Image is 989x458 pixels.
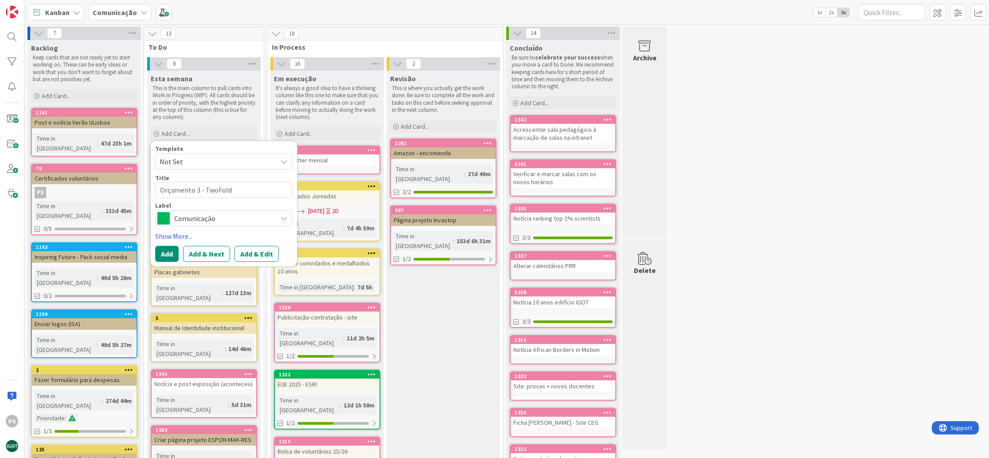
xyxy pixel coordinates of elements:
span: 3x [837,8,849,17]
div: 1328Lista de convidados e medalhados 10 anos [275,249,379,277]
div: Amazon - encomenda [391,147,496,159]
div: Post e notícia Verão ULisboa [32,117,137,128]
div: Publicitação contratação - site [275,312,379,323]
div: 1341 [511,160,615,168]
div: 14d 46m [226,344,254,354]
div: 987Página projeto Invastop [391,206,496,226]
span: Not Set [160,156,270,167]
div: Lista de convidados e medalhados 10 anos [275,257,379,277]
textarea: Orçamento 3 - TwoFold [155,182,293,198]
img: Visit kanbanzone.com [6,6,18,18]
div: PS [35,187,46,198]
span: 13 [161,28,176,39]
div: Newsletter mensal [275,154,379,166]
span: 8 [167,59,182,69]
span: 0/5 [43,224,52,233]
div: 1316 [515,337,615,343]
span: Concluído [510,43,543,52]
span: : [97,340,98,350]
div: Delete [634,265,656,276]
div: 1143Inspiring Future - Pack social media [32,243,137,263]
div: 1338 [515,289,615,296]
div: 1320 [275,304,379,312]
a: Show More... [155,231,293,241]
span: : [102,396,103,406]
div: 1328 [279,250,379,257]
span: : [343,333,344,343]
span: : [97,273,98,283]
span: 0/2 [43,291,52,300]
div: 1191Placas gabinetes [152,258,256,278]
div: 76 [36,166,137,172]
span: Add Card... [520,99,549,107]
div: Time in [GEOGRAPHIC_DATA] [394,231,453,251]
span: Label [155,202,171,209]
div: 1319 [279,438,379,445]
div: 127d 13m [223,288,254,298]
span: 7 [47,28,62,39]
label: Title [155,174,169,182]
div: 125 [32,446,137,454]
div: Criar página projeto ESPON MAK-RES [152,434,256,446]
span: Comunicação [174,212,273,225]
div: 76Certificados voluntários [32,165,137,184]
div: 1330Ficha [PERSON_NAME] - Site CEG [511,409,615,428]
span: : [354,282,355,292]
span: Add Card... [161,130,190,138]
span: : [225,344,226,354]
span: Template [155,146,184,152]
div: 1340 [156,371,256,377]
div: 11d 2h 5m [344,333,377,343]
strong: celebrate your success [535,54,600,61]
button: Add & Edit [235,246,279,262]
div: Time in [GEOGRAPHIC_DATA] [278,328,343,348]
b: Comunicação [93,8,137,17]
div: 1289Criar página projeto ESPON MAK-RES [152,426,256,446]
div: Manual de Identidade institucional [152,322,256,334]
div: Notícia ranking top 2% scientists [511,213,615,224]
div: 1342 [511,116,615,124]
div: EUE 2025 - ESRI [275,379,379,390]
div: 1333Site: provas + novos docentes [511,372,615,392]
div: 125 [36,446,137,453]
span: Kanban [45,7,70,18]
div: Time in [GEOGRAPHIC_DATA] [35,134,97,153]
span: 14 [526,28,541,39]
div: 1330 [511,409,615,417]
div: 1281 [395,140,496,146]
div: 1241 [36,110,137,116]
span: Em execução [274,74,317,83]
div: 1143 [36,244,137,250]
div: Alterar calendários PRR [511,260,615,272]
span: 1x [813,8,825,17]
p: This is where you actually get the work done. Be sure to complete all the work and tasks on this ... [392,85,495,114]
div: 1334Newsletter mensal [275,146,379,166]
div: 2 [36,367,137,373]
div: 1316Notícia African Borders in Motion [511,336,615,355]
span: : [343,223,344,233]
div: Time in [GEOGRAPHIC_DATA] [35,268,97,288]
div: 153d 6h 31m [454,236,493,246]
div: 1295 [275,182,379,190]
div: 1341 [515,161,615,167]
div: 1335 [511,205,615,213]
span: Esta semana [151,74,192,83]
span: Backlog [31,43,58,52]
span: 2 [406,59,421,69]
div: 1322 [279,371,379,378]
div: PS [6,415,18,427]
button: Add & Next [183,246,230,262]
span: 1/3 [43,426,52,436]
div: 1330 [515,410,615,416]
div: 1338Notícia 10 anos edifício IGOT [511,288,615,308]
span: : [464,169,465,179]
div: 1341Verificar e marcar salas com os novos horários [511,160,615,188]
div: 47d 23h 1m [98,138,134,148]
div: 1319 [275,438,379,446]
div: 987 [391,206,496,214]
div: Time in [GEOGRAPHIC_DATA] [278,395,340,415]
div: 1241Post e notícia Verão ULisboa [32,109,137,128]
div: 1334 [279,147,379,154]
span: 3/3 [522,233,531,242]
div: Time in [GEOGRAPHIC_DATA] [278,218,343,238]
